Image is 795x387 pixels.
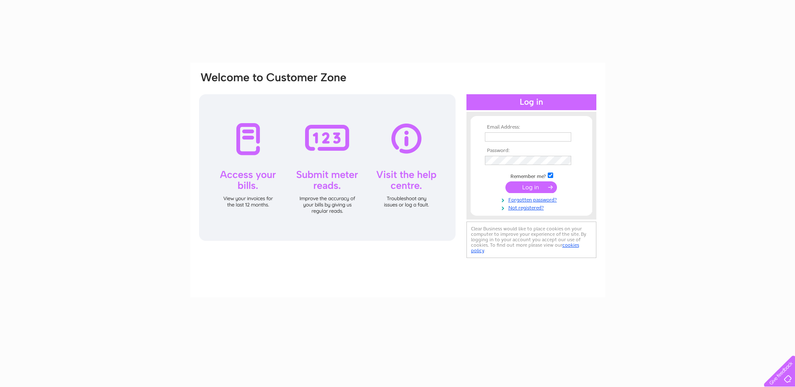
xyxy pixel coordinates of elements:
[485,203,580,211] a: Not registered?
[466,222,596,258] div: Clear Business would like to place cookies on your computer to improve your experience of the sit...
[483,124,580,130] th: Email Address:
[471,242,579,253] a: cookies policy
[485,195,580,203] a: Forgotten password?
[483,171,580,180] td: Remember me?
[483,148,580,154] th: Password:
[505,181,557,193] input: Submit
